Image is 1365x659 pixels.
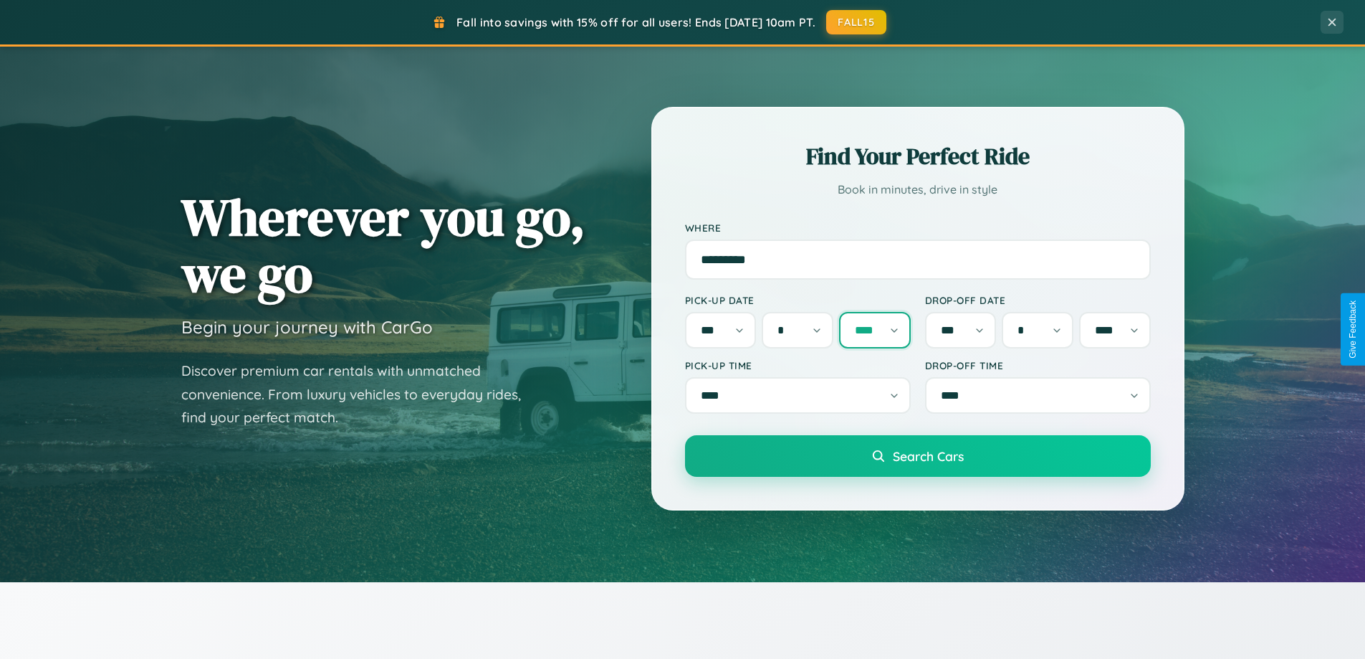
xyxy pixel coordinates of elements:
button: FALL15 [826,10,886,34]
div: Give Feedback [1348,300,1358,359]
label: Pick-up Time [685,359,911,371]
span: Fall into savings with 15% off for all users! Ends [DATE] 10am PT. [456,15,815,29]
label: Where [685,222,1151,234]
label: Drop-off Date [925,294,1151,306]
h2: Find Your Perfect Ride [685,141,1151,172]
p: Book in minutes, drive in style [685,179,1151,200]
label: Drop-off Time [925,359,1151,371]
p: Discover premium car rentals with unmatched convenience. From luxury vehicles to everyday rides, ... [181,359,540,430]
span: Search Cars [893,448,964,464]
h3: Begin your journey with CarGo [181,316,433,338]
label: Pick-up Date [685,294,911,306]
h1: Wherever you go, we go [181,189,585,302]
button: Search Cars [685,435,1151,477]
